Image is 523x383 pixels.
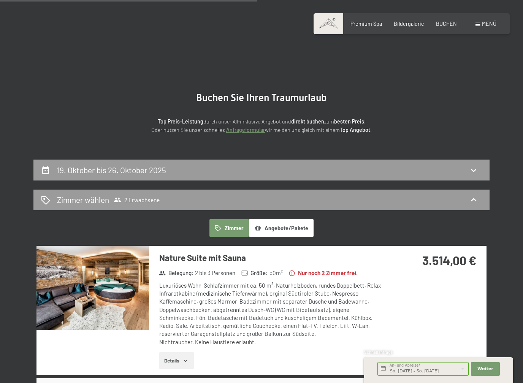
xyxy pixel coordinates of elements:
[114,196,160,204] span: 2 Erwachsene
[249,219,314,237] button: Angebote/Pakete
[288,269,358,277] strong: Nur noch 2 Zimmer frei.
[241,269,268,277] strong: Größe :
[159,269,193,277] strong: Belegung :
[350,21,382,27] a: Premium Spa
[269,269,283,277] span: 50 m²
[226,127,265,133] a: Anfrageformular
[291,118,324,125] strong: direkt buchen
[477,366,493,372] span: Weiter
[159,252,385,264] h3: Nature Suite mit Sauna
[340,127,372,133] strong: Top Angebot.
[57,194,109,205] h2: Zimmer wählen
[364,350,393,355] span: Schnellanfrage
[195,269,235,277] span: 2 bis 3 Personen
[471,362,500,376] button: Weiter
[158,118,203,125] strong: Top Preis-Leistung
[36,246,149,330] img: mss_renderimg.php
[94,117,429,135] p: durch unser All-inklusive Angebot und zum ! Oder nutzen Sie unser schnelles wir melden uns gleich...
[334,118,364,125] strong: besten Preis
[196,92,327,103] span: Buchen Sie Ihren Traumurlaub
[209,219,249,237] button: Zimmer
[482,21,496,27] span: Menü
[436,21,457,27] a: BUCHEN
[394,21,424,27] a: Bildergalerie
[159,282,385,346] div: Luxuriöses Wohn-Schlafzimmer mit ca. 50 m², Naturholzboden, rundes Doppelbett, Relax-Infrarotkabi...
[57,165,166,175] h2: 19. Oktober bis 26. Oktober 2025
[159,352,194,369] button: Details
[422,253,476,267] strong: 3.514,00 €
